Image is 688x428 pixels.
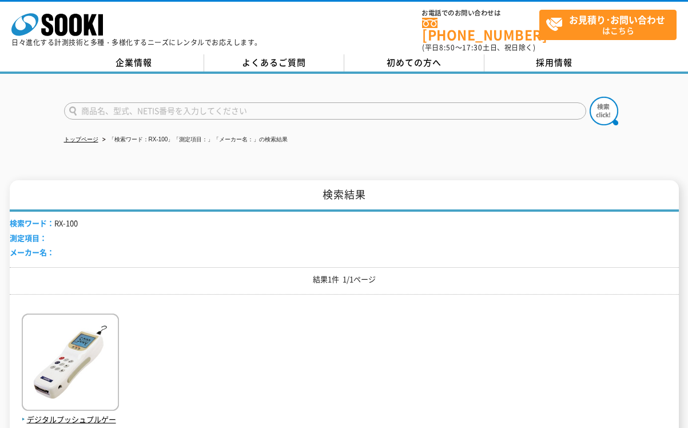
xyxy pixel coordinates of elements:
[64,102,586,120] input: 商品名、型式、NETIS番号を入力してください
[569,13,665,26] strong: お見積り･お問い合わせ
[387,56,442,69] span: 初めての方へ
[10,232,47,243] span: 測定項目：
[10,217,78,229] li: RX-100
[11,39,262,46] p: 日々進化する計測技術と多種・多様化するニーズにレンタルでお応えします。
[10,247,54,257] span: メーカー名：
[539,10,677,40] a: お見積り･お問い合わせはこちら
[64,54,204,72] a: 企業情報
[484,54,625,72] a: 採用情報
[10,274,679,286] p: 結果1件 1/1ページ
[546,10,676,39] span: はこちら
[22,314,119,414] img: RX-100
[422,18,539,41] a: [PHONE_NUMBER]
[10,180,679,212] h1: 検索結果
[64,136,98,142] a: トップページ
[204,54,344,72] a: よくあるご質問
[439,42,455,53] span: 8:50
[422,42,535,53] span: (平日 ～ 土日、祝日除く)
[462,42,483,53] span: 17:30
[422,10,539,17] span: お電話でのお問い合わせは
[344,54,484,72] a: 初めての方へ
[100,134,288,146] li: 「検索ワード：RX-100」「測定項目：」「メーカー名：」の検索結果
[590,97,618,125] img: btn_search.png
[10,217,54,228] span: 検索ワード：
